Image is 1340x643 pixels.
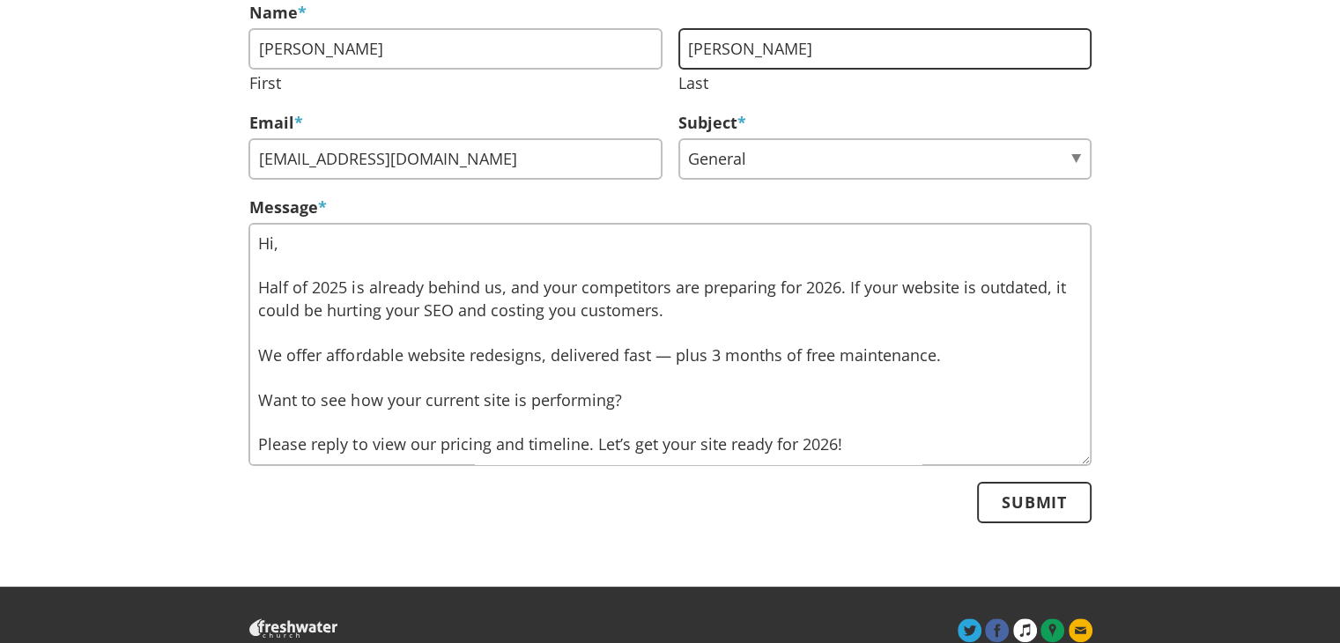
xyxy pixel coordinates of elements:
[977,482,1091,523] input: Submit
[248,71,280,95] label: First
[248,28,662,70] input: First name
[248,1,306,25] label: Name
[248,111,302,135] label: Email
[678,71,708,95] label: Last
[249,618,337,638] img: Freshwater Church
[248,196,326,219] label: Message
[678,111,746,135] label: Subject
[678,28,1092,70] input: Last name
